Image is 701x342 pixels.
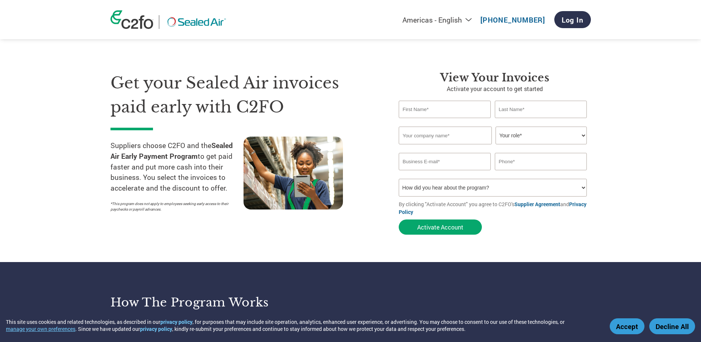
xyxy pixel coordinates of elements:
[160,318,193,325] a: privacy policy
[399,127,492,144] input: Your company name*
[649,318,695,334] button: Decline All
[399,119,491,124] div: Invalid first name or first name is too long
[399,145,587,150] div: Invalid company name or company name is too long
[110,201,236,212] p: *This program does not apply to employees seeking early access to their paychecks or payroll adva...
[399,84,591,93] p: Activate your account to get started
[495,119,587,124] div: Invalid last name or last name is too long
[495,153,587,170] input: Phone*
[399,71,591,84] h3: View Your Invoices
[399,171,491,176] div: Inavlid Email Address
[610,318,644,334] button: Accept
[244,137,343,209] img: supply chain worker
[399,201,586,215] a: Privacy Policy
[110,10,153,29] img: c2fo logo
[110,140,244,194] p: Suppliers choose C2FO and the to get paid faster and put more cash into their business. You selec...
[6,318,599,332] div: This site uses cookies and related technologies, as described in our , for purposes that may incl...
[399,219,482,235] button: Activate Account
[399,153,491,170] input: Invalid Email format
[399,200,591,216] p: By clicking "Activate Account" you agree to C2FO's and
[495,171,587,176] div: Inavlid Phone Number
[514,201,560,208] a: Supplier Agreement
[110,295,341,310] h3: How the program works
[165,15,228,29] img: Sealed Air
[110,71,377,119] h1: Get your Sealed Air invoices paid early with C2FO
[480,15,545,24] a: [PHONE_NUMBER]
[554,11,591,28] a: Log In
[496,127,587,144] select: Title/Role
[6,325,75,332] button: manage your own preferences
[140,325,172,332] a: privacy policy
[399,101,491,118] input: First Name*
[495,101,587,118] input: Last Name*
[110,141,233,161] strong: Sealed Air Early Payment Program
